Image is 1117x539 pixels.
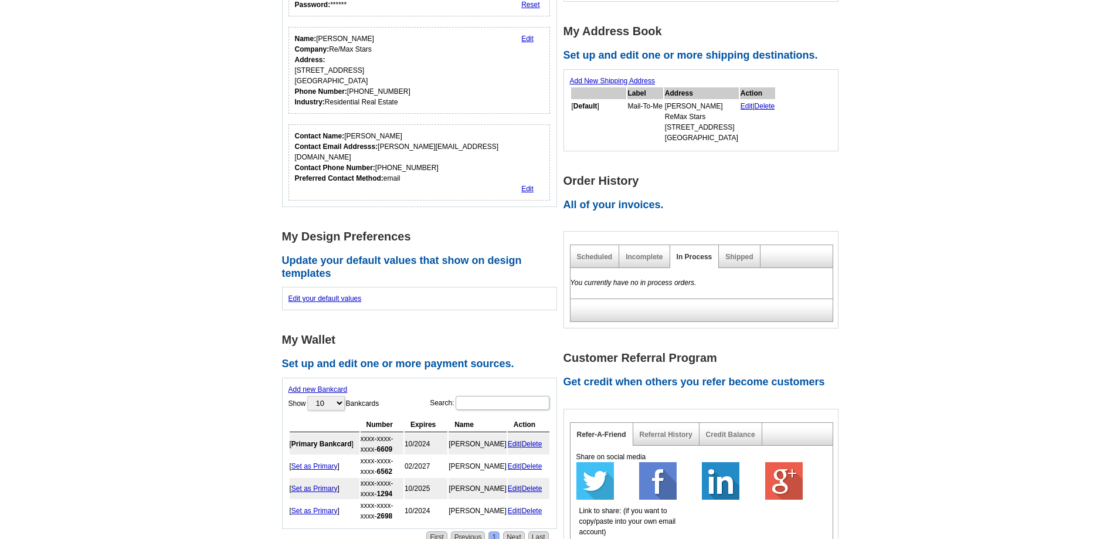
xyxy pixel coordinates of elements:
a: Edit [508,484,520,493]
th: Number [361,418,403,432]
strong: 6562 [377,467,393,476]
a: Edit your default values [288,294,362,303]
h1: Order History [563,175,845,187]
strong: Contact Email Addresss: [295,143,378,151]
a: Edit [521,35,534,43]
td: [ ] [290,456,359,477]
td: xxxx-xxxx-xxxx- [361,500,403,521]
strong: Preferred Contact Method: [295,174,383,182]
th: Label [627,87,663,99]
td: | [508,456,549,477]
b: Primary Bankcard [291,440,352,448]
span: Share on social media [576,453,646,461]
td: 10/2024 [405,500,447,521]
label: Search: [430,395,550,411]
td: [PERSON_NAME] [449,478,507,499]
img: facebook-64.png [639,462,677,500]
a: Add new Bankcard [288,385,348,394]
h1: My Address Book [563,25,845,38]
strong: 6609 [377,445,393,453]
img: google-plus-64.png [765,462,803,500]
strong: Contact Phone Number: [295,164,375,172]
a: In Process [677,253,712,261]
strong: 1294 [377,490,393,498]
td: [ ] [290,433,359,455]
a: Delete [522,440,542,448]
td: xxxx-xxxx-xxxx- [361,456,403,477]
strong: Industry: [295,98,325,106]
strong: Password: [295,1,331,9]
div: [PERSON_NAME] Re/Max Stars [STREET_ADDRESS] [GEOGRAPHIC_DATA] [PHONE_NUMBER] Residential Real Estate [295,33,410,107]
td: xxxx-xxxx-xxxx- [361,433,403,455]
a: Refer-A-Friend [577,430,626,439]
a: Delete [522,462,542,470]
td: | [508,478,549,499]
iframe: LiveChat chat widget [882,266,1117,539]
th: Expires [405,418,447,432]
th: Action [508,418,549,432]
h1: My Wallet [282,334,563,346]
th: Address [664,87,739,99]
em: You currently have no in process orders. [571,279,697,287]
a: Delete [522,507,542,515]
h2: Get credit when others you refer become customers [563,376,845,389]
h2: Set up and edit one or more shipping destinations. [563,49,845,62]
strong: Phone Number: [295,87,347,96]
a: Edit [741,102,753,110]
h2: All of your invoices. [563,199,845,212]
strong: Company: [295,45,330,53]
a: Set as Primary [291,507,338,515]
th: Name [449,418,507,432]
h2: Set up and edit one or more payment sources. [282,358,563,371]
td: [ ] [290,500,359,521]
strong: 2698 [377,512,393,520]
td: | [740,100,776,144]
h1: Customer Referral Program [563,352,845,364]
label: Link to share: (if you want to copy/paste into your own email account) [579,506,685,537]
label: Show Bankcards [288,395,379,412]
h1: My Design Preferences [282,230,563,243]
td: | [508,433,549,455]
h2: Update your default values that show on design templates [282,255,563,280]
a: Set as Primary [291,484,338,493]
td: 10/2024 [405,433,447,455]
strong: Contact Name: [295,132,345,140]
td: [ ] [290,478,359,499]
a: Edit [508,507,520,515]
a: Edit [508,440,520,448]
td: [ ] [571,100,626,144]
a: Delete [755,102,775,110]
a: Credit Balance [706,430,755,439]
a: Scheduled [577,253,613,261]
td: [PERSON_NAME] [449,456,507,477]
td: 10/2025 [405,478,447,499]
a: Incomplete [626,253,663,261]
strong: Name: [295,35,317,43]
td: [PERSON_NAME] [449,500,507,521]
b: Default [573,102,597,110]
td: [PERSON_NAME] [449,433,507,455]
a: Add New Shipping Address [570,77,655,85]
td: Mail-To-Me [627,100,663,144]
td: [PERSON_NAME] ReMax Stars [STREET_ADDRESS] [GEOGRAPHIC_DATA] [664,100,739,144]
div: Who should we contact regarding order issues? [288,124,551,201]
td: xxxx-xxxx-xxxx- [361,478,403,499]
a: Edit [508,462,520,470]
select: ShowBankcards [307,396,345,411]
img: twitter-64.png [576,462,614,500]
div: Your personal details. [288,27,551,114]
strong: Address: [295,56,325,64]
a: Shipped [725,253,753,261]
th: Action [740,87,776,99]
a: Referral History [640,430,692,439]
a: Reset [521,1,539,9]
a: Set as Primary [291,462,338,470]
a: Delete [522,484,542,493]
img: linkedin-64.png [702,462,739,500]
input: Search: [456,396,549,410]
div: [PERSON_NAME] [PERSON_NAME][EMAIL_ADDRESS][DOMAIN_NAME] [PHONE_NUMBER] email [295,131,544,184]
td: 02/2027 [405,456,447,477]
a: Edit [521,185,534,193]
td: | [508,500,549,521]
